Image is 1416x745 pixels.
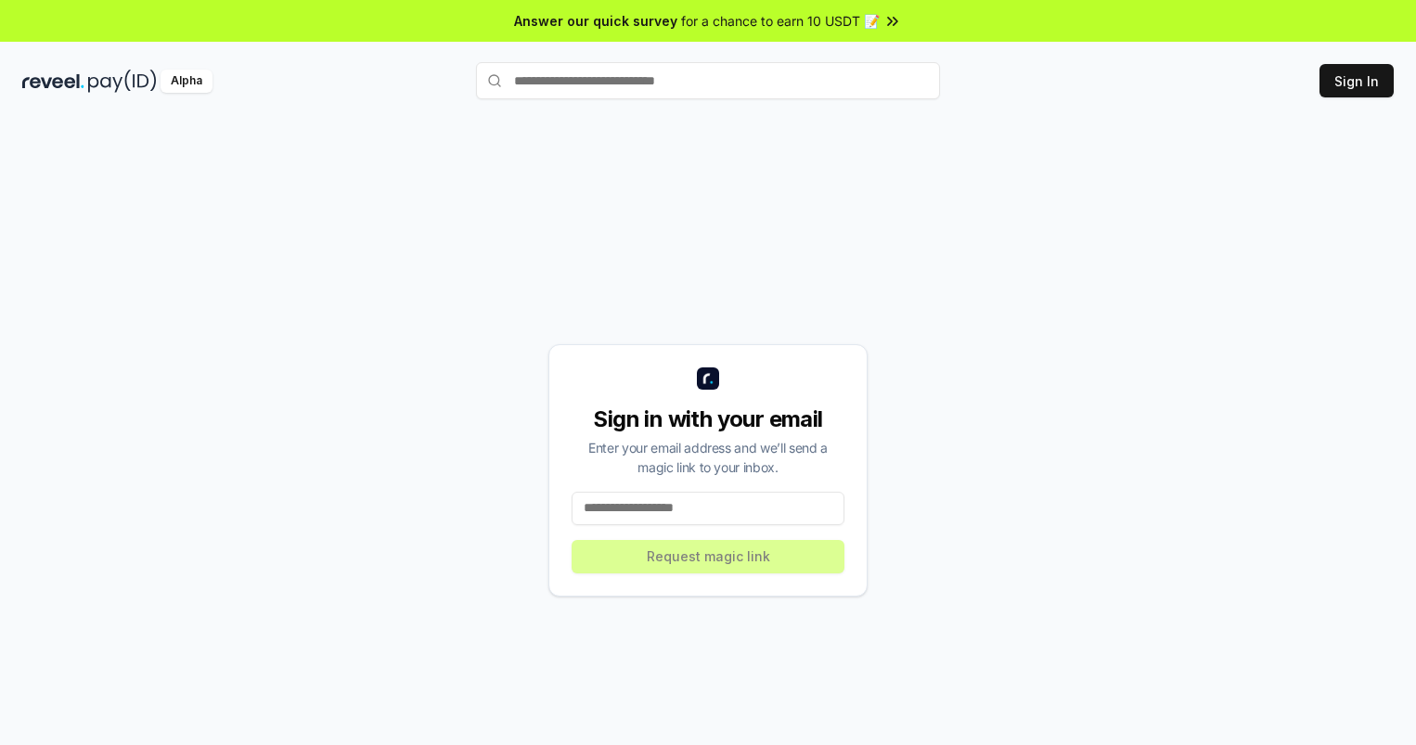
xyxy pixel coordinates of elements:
div: Sign in with your email [572,405,844,434]
span: Answer our quick survey [514,11,677,31]
button: Sign In [1319,64,1394,97]
img: logo_small [697,367,719,390]
div: Enter your email address and we’ll send a magic link to your inbox. [572,438,844,477]
span: for a chance to earn 10 USDT 📝 [681,11,880,31]
img: reveel_dark [22,70,84,93]
div: Alpha [161,70,212,93]
img: pay_id [88,70,157,93]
